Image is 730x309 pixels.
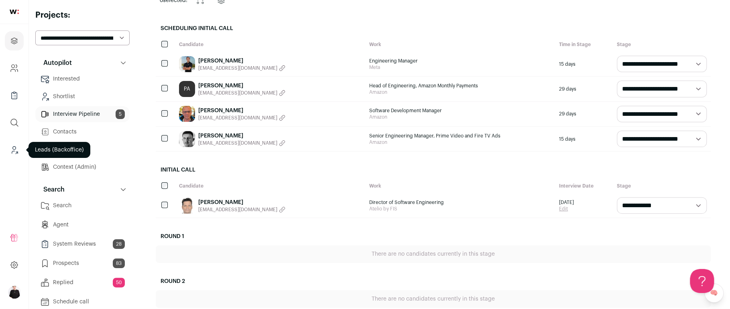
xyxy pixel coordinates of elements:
div: Work [365,37,555,52]
span: [DATE] [559,199,574,206]
div: Candidate [175,37,365,52]
div: Stage [613,179,711,193]
a: Interested [35,71,130,87]
img: f50c492dadfe3c89e722b17b4b95d37a673801ec540fd2379786fddbcd6157dd [179,56,195,72]
button: [EMAIL_ADDRESS][DOMAIN_NAME] [198,90,285,96]
a: Shortlist [35,89,130,105]
a: Projects [5,31,24,50]
div: There are no candidates currently in this stage [156,290,711,308]
span: Head of Engineering, Amazon Monthly Payments [369,83,551,89]
div: Stage [613,37,711,52]
button: Open dropdown [8,286,21,299]
button: Search [35,182,130,198]
h2: Projects: [35,10,130,21]
span: [EMAIL_ADDRESS][DOMAIN_NAME] [198,115,277,121]
a: Company Lists [5,86,24,105]
a: System Reviews28 [35,236,130,252]
div: Time in Stage [555,37,613,52]
span: Amazon [369,114,551,120]
a: 🧠 [704,283,724,303]
span: Amazon [369,89,551,95]
span: 5 [116,109,125,119]
div: Leads (Backoffice) [28,142,90,158]
p: Autopilot [39,58,72,68]
span: Atelio by FIS [369,206,551,212]
span: Software Development Manager [369,107,551,114]
a: Context (Admin) [35,159,130,175]
button: Autopilot [35,55,130,71]
a: Prospects83 [35,255,130,271]
div: There are no candidates currently in this stage [156,245,711,263]
a: Search [35,198,130,214]
a: Replied50 [35,275,130,291]
a: Leads (Backoffice) [5,140,24,160]
span: [EMAIL_ADDRESS][DOMAIN_NAME] [198,206,277,213]
button: [EMAIL_ADDRESS][DOMAIN_NAME] [198,115,285,121]
a: Contacts [35,124,130,140]
span: Engineering Manager [369,58,551,64]
span: 50 [113,278,125,287]
div: Interview Date [555,179,613,193]
div: 15 days [555,52,613,76]
img: 990ae5eb6b785c42b5ac20521b4fb7f656764d7d92a70e5276c4e9d17c62fd9b.jpg [179,106,195,122]
button: [EMAIL_ADDRESS][DOMAIN_NAME] [198,206,285,213]
a: [PERSON_NAME] [198,198,285,206]
span: Senior Engineering Manager, Prime Video and Fire TV Ads [369,133,551,139]
a: [PERSON_NAME] [198,132,285,140]
span: Amazon [369,139,551,145]
button: [EMAIL_ADDRESS][DOMAIN_NAME] [198,65,285,71]
span: 83 [113,259,125,268]
a: [PERSON_NAME] [198,82,285,90]
h2: Round 1 [156,228,711,245]
div: Work [365,179,555,193]
div: 29 days [555,102,613,126]
div: 29 days [555,77,613,101]
span: [EMAIL_ADDRESS][DOMAIN_NAME] [198,65,277,71]
iframe: Help Scout Beacon - Open [690,269,714,293]
span: Director of Software Engineering [369,199,551,206]
a: Company and ATS Settings [5,59,24,78]
img: 9240684-medium_jpg [8,286,21,299]
img: wellfound-shorthand-0d5821cbd27db2630d0214b213865d53afaa358527fdda9d0ea32b1df1b89c2c.svg [10,10,19,14]
span: 28 [113,239,125,249]
span: [EMAIL_ADDRESS][DOMAIN_NAME] [198,140,277,146]
a: PA [179,81,195,97]
div: 15 days [555,127,613,151]
span: Meta [369,64,551,71]
a: [PERSON_NAME] [198,107,285,115]
div: Candidate [175,179,365,193]
a: [PERSON_NAME] [198,57,285,65]
button: [EMAIL_ADDRESS][DOMAIN_NAME] [198,140,285,146]
span: [EMAIL_ADDRESS][DOMAIN_NAME] [198,90,277,96]
a: Interview Pipeline5 [35,106,130,122]
a: Agent [35,217,130,233]
h2: Scheduling Initial Call [156,20,711,37]
a: Edit [559,206,574,212]
p: Search [39,185,65,194]
img: c0da034da38b05a90b4d91184577659d3561b81e17df2718a00f792944d6b33b [179,198,195,214]
h2: Initial Call [156,161,711,179]
h2: Round 2 [156,273,711,290]
img: abd364c18e3c57888162ebce7e755f83a619fe2364bcce840e91247d51725d3d [179,131,195,147]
